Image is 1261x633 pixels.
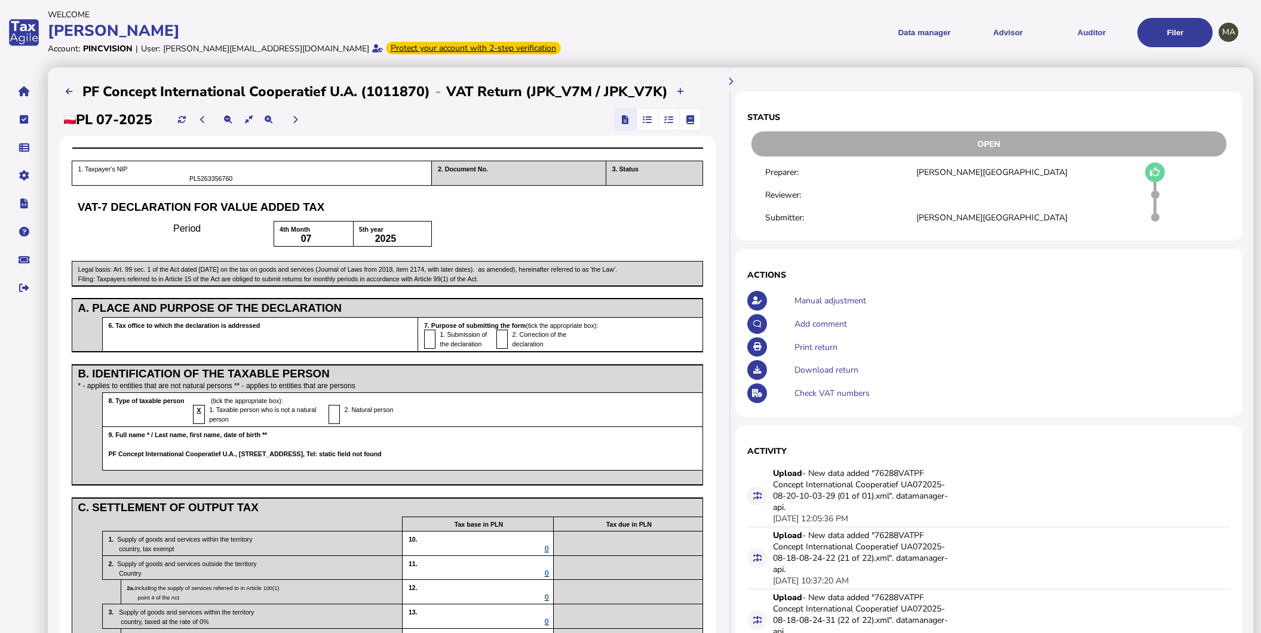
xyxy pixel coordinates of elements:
[171,223,201,233] span: Period
[747,131,1231,156] div: Return status - Actions are restricted to nominated users
[612,165,639,173] span: 3. Status
[773,530,952,575] div: - New data added "76288VATPF Concept International Cooperatief UA072025-08-18-08-24-22 (21 of 22)...
[753,554,762,562] i: Data for this filing changed
[747,269,1231,281] h1: Actions
[773,575,849,586] div: [DATE] 10:37:20 AM
[765,189,916,201] div: Reviewer:
[747,337,767,357] button: Open printable view of return.
[11,79,36,104] button: Home
[11,163,36,188] button: Manage settings
[747,383,767,403] button: Check VAT numbers on return.
[11,191,36,216] button: Developer hub links
[658,109,679,130] mat-button-toggle: Reconcilliation view by tax code
[345,406,394,413] span: 2. Natural person
[108,397,213,404] span: 8. Type of taxable person
[117,560,256,567] span: Supply of goods and services outside the territory
[11,107,36,132] button: Tasks
[753,491,762,500] i: Data for this filing changed
[119,609,254,616] span: Supply of goods and services within the territory
[286,110,305,130] button: Next period
[78,201,324,213] span: VAT-7 DECLARATION FOR VALUE ADDED TAX
[48,43,80,54] div: Account:
[671,82,691,102] button: Upload transactions
[773,513,848,524] div: [DATE] 12:05:36 PM
[747,291,767,311] button: Make an adjustment to this return.
[78,501,258,514] span: C. SETTLEMENT OF OUTPUT TAX
[82,82,430,101] h2: PF Concept International Cooperatief U.A. (1011870)
[78,165,145,173] span: 1. Taxpayer's NIP
[791,312,1231,336] div: Add comment
[747,445,1231,457] h1: Activity
[765,167,916,178] div: Preparer:
[773,592,802,603] strong: Upload
[11,247,36,272] button: Raise a support ticket
[753,616,762,624] i: Data for this filing changed
[545,592,549,601] span: 0
[64,115,76,124] img: pl.png
[280,226,310,233] span: 4th Month
[513,331,567,348] span: 2. Correction of the declaration
[193,110,213,130] button: Previous period
[916,212,1067,223] div: [PERSON_NAME][GEOGRAPHIC_DATA]
[765,212,916,223] div: Submitter:
[372,44,383,53] i: Email verified
[545,544,549,553] span: 0
[916,167,1067,178] div: [PERSON_NAME][GEOGRAPHIC_DATA]
[526,322,598,329] span: (tick the appropriate box):
[219,110,238,130] button: Make the return view smaller
[430,82,446,101] div: -
[48,9,627,20] div: Welcome
[751,131,1226,156] div: Open
[633,18,1213,47] menu: navigate products
[606,521,652,528] span: Tax due in PLN
[127,595,179,601] span: point 4 of the Act
[83,43,133,54] div: Pincvision
[78,275,478,282] span: Filing: Taxpayers referred to in Article 15 of the Act are obliged to submit returns for monthly ...
[375,233,397,244] span: 2025
[78,175,255,182] span: PL5263356760
[108,450,381,457] span: PF Concept International Cooperatief U.A., [STREET_ADDRESS], Tel: static field not found
[1054,18,1129,47] button: Auditor
[64,110,152,129] h2: PL 07-2025
[213,397,283,404] span: tick the appropriate box):
[545,569,549,577] span: 0
[78,266,616,273] span: Legal basis: Art. 99 sec. 1 of the Act dated [DATE] on the tax on goods and services (Journal of ...
[108,322,260,329] span: 6. Tax office to which the declaration is addressed
[446,82,668,101] h2: VAT Return (JPK_V7M / JPK_V7K)
[1145,162,1165,182] button: Mark as draft
[747,314,767,334] button: Make a comment in the activity log.
[163,43,369,54] div: [PERSON_NAME][EMAIL_ADDRESS][DOMAIN_NAME]
[773,468,802,479] strong: Upload
[438,165,566,173] span: 2. Document No.
[773,468,952,513] div: - New data added "76288VATPF Concept International Cooperatief UA072025-08-20-10-03-29 (01 of 01)...
[78,367,329,380] span: B. IDENTIFICATION OF THE TAXABLE PERSON
[197,407,201,414] span: X
[791,289,1231,312] div: Manual adjustment
[1137,18,1213,47] button: Filer
[545,617,549,626] span: 0
[141,43,160,54] div: User:
[172,110,192,130] button: Refresh data for current period
[359,226,383,233] span: 5th year
[409,536,453,543] span: 10.
[108,431,267,438] span: 9. Full name * / Last name, first name, date of birth **
[747,360,767,380] button: Download return
[127,585,134,591] span: 2a.
[108,536,117,543] span: 1.
[134,585,279,591] span: including the supply of services referred to in Article 100(1)
[1219,23,1238,42] div: Profile settings
[791,336,1231,359] div: Print return
[108,545,174,552] span: country, tax exempt
[60,82,79,102] button: Upload list
[747,112,1231,123] h1: Status
[259,110,278,130] button: Make the return view larger
[108,609,119,616] span: 3.
[209,406,316,423] span: 1. Taxable person who is not a natural person
[886,18,962,47] button: Shows a dropdown of Data manager options
[721,72,741,91] button: Hide
[791,358,1231,382] div: Download return
[239,110,259,130] button: Reset the return view
[424,322,526,329] span: 7. Purpose of submitting the form
[409,584,453,591] span: 12.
